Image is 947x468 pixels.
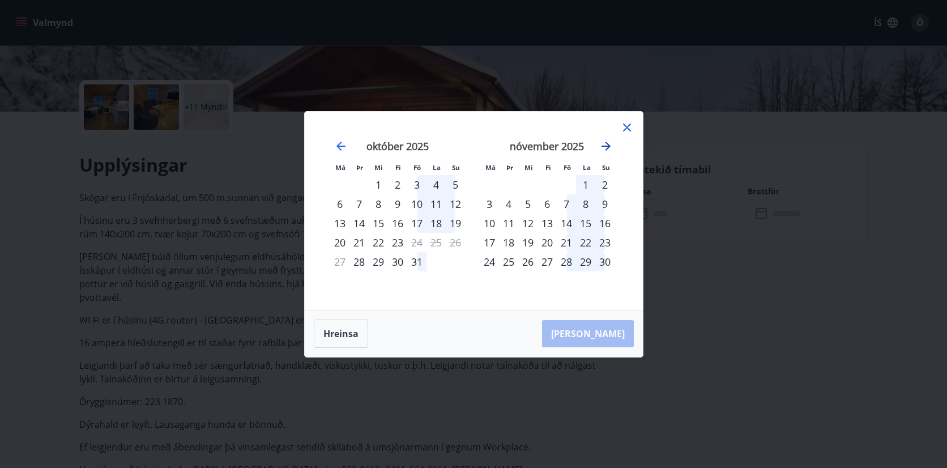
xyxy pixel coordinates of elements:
[426,214,446,233] div: 18
[595,252,615,271] td: Choose sunnudagur, 30. nóvember 2025 as your check-in date. It’s available.
[557,252,576,271] div: 28
[407,175,426,194] div: 3
[538,214,557,233] td: Choose fimmtudagur, 13. nóvember 2025 as your check-in date. It’s available.
[335,163,345,172] small: Má
[595,175,615,194] td: Choose sunnudagur, 2. nóvember 2025 as your check-in date. It’s available.
[388,252,407,271] div: 30
[433,163,441,172] small: La
[595,214,615,233] td: Choose sunnudagur, 16. nóvember 2025 as your check-in date. It’s available.
[576,175,595,194] div: 1
[388,214,407,233] div: 16
[349,194,369,214] div: 7
[499,233,518,252] td: Choose þriðjudagur, 18. nóvember 2025 as your check-in date. It’s available.
[576,252,595,271] div: 29
[369,194,388,214] td: Choose miðvikudagur, 8. október 2025 as your check-in date. It’s available.
[518,194,538,214] td: Choose miðvikudagur, 5. nóvember 2025 as your check-in date. It’s available.
[499,214,518,233] td: Choose þriðjudagur, 11. nóvember 2025 as your check-in date. It’s available.
[388,194,407,214] div: 9
[426,175,446,194] div: 4
[499,252,518,271] td: Choose þriðjudagur, 25. nóvember 2025 as your check-in date. It’s available.
[518,233,538,252] td: Choose miðvikudagur, 19. nóvember 2025 as your check-in date. It’s available.
[595,194,615,214] div: 9
[557,233,576,252] td: Choose föstudagur, 21. nóvember 2025 as your check-in date. It’s available.
[349,252,369,271] div: Aðeins innritun í boði
[538,252,557,271] td: Choose fimmtudagur, 27. nóvember 2025 as your check-in date. It’s available.
[480,214,499,233] td: Choose mánudagur, 10. nóvember 2025 as your check-in date. It’s available.
[518,252,538,271] div: 26
[426,175,446,194] td: Choose laugardagur, 4. október 2025 as your check-in date. It’s available.
[388,252,407,271] td: Choose fimmtudagur, 30. október 2025 as your check-in date. It’s available.
[349,214,369,233] td: Choose þriðjudagur, 14. október 2025 as your check-in date. It’s available.
[518,214,538,233] td: Choose miðvikudagur, 12. nóvember 2025 as your check-in date. It’s available.
[349,214,369,233] div: 14
[499,194,518,214] td: Choose þriðjudagur, 4. nóvember 2025 as your check-in date. It’s available.
[480,252,499,271] div: 24
[369,252,388,271] div: 29
[446,175,465,194] div: 5
[407,214,426,233] td: Choose föstudagur, 17. október 2025 as your check-in date. It’s available.
[576,252,595,271] td: Choose laugardagur, 29. nóvember 2025 as your check-in date. It’s available.
[446,214,465,233] td: Choose sunnudagur, 19. október 2025 as your check-in date. It’s available.
[446,194,465,214] div: 12
[480,252,499,271] td: Choose mánudagur, 24. nóvember 2025 as your check-in date. It’s available.
[557,233,576,252] div: 21
[349,194,369,214] td: Choose þriðjudagur, 7. október 2025 as your check-in date. It’s available.
[388,175,407,194] div: 2
[407,233,426,252] td: Not available. föstudagur, 24. október 2025
[426,194,446,214] div: 11
[538,194,557,214] td: Choose fimmtudagur, 6. nóvember 2025 as your check-in date. It’s available.
[576,194,595,214] div: 8
[407,252,426,271] td: Choose föstudagur, 31. október 2025 as your check-in date. It’s available.
[518,194,538,214] div: 5
[334,139,348,153] div: Move backward to switch to the previous month.
[518,214,538,233] div: 12
[576,175,595,194] td: Choose laugardagur, 1. nóvember 2025 as your check-in date. It’s available.
[349,233,369,252] td: Choose þriðjudagur, 21. október 2025 as your check-in date. It’s available.
[388,233,407,252] div: 23
[446,233,465,252] td: Not available. sunnudagur, 26. október 2025
[349,233,369,252] div: 21
[395,163,401,172] small: Fi
[388,175,407,194] td: Choose fimmtudagur, 2. október 2025 as your check-in date. It’s available.
[545,163,551,172] small: Fi
[576,214,595,233] td: Choose laugardagur, 15. nóvember 2025 as your check-in date. It’s available.
[595,194,615,214] td: Choose sunnudagur, 9. nóvember 2025 as your check-in date. It’s available.
[564,163,571,172] small: Fö
[407,194,426,214] td: Choose föstudagur, 10. október 2025 as your check-in date. It’s available.
[485,163,496,172] small: Má
[374,163,383,172] small: Mi
[480,233,499,252] div: 17
[426,233,446,252] td: Not available. laugardagur, 25. október 2025
[499,252,518,271] div: 25
[595,233,615,252] td: Choose sunnudagur, 23. nóvember 2025 as your check-in date. It’s available.
[480,233,499,252] td: Choose mánudagur, 17. nóvember 2025 as your check-in date. It’s available.
[595,252,615,271] div: 30
[557,194,576,214] div: 7
[499,194,518,214] div: 4
[576,214,595,233] div: 15
[518,252,538,271] td: Choose miðvikudagur, 26. nóvember 2025 as your check-in date. It’s available.
[446,175,465,194] td: Choose sunnudagur, 5. október 2025 as your check-in date. It’s available.
[595,214,615,233] div: 16
[480,194,499,214] div: 3
[369,214,388,233] td: Choose miðvikudagur, 15. október 2025 as your check-in date. It’s available.
[524,163,533,172] small: Mi
[388,194,407,214] td: Choose fimmtudagur, 9. október 2025 as your check-in date. It’s available.
[506,163,513,172] small: Þr
[538,194,557,214] div: 6
[446,214,465,233] div: 19
[510,139,584,153] strong: nóvember 2025
[369,175,388,194] td: Choose miðvikudagur, 1. október 2025 as your check-in date. It’s available.
[557,252,576,271] td: Choose föstudagur, 28. nóvember 2025 as your check-in date. It’s available.
[576,194,595,214] td: Choose laugardagur, 8. nóvember 2025 as your check-in date. It’s available.
[595,175,615,194] div: 2
[330,233,349,252] td: Choose mánudagur, 20. október 2025 as your check-in date. It’s available.
[369,175,388,194] div: 1
[407,252,426,271] div: 31
[557,214,576,233] div: 14
[576,233,595,252] td: Choose laugardagur, 22. nóvember 2025 as your check-in date. It’s available.
[576,233,595,252] div: 22
[330,194,349,214] td: Choose mánudagur, 6. október 2025 as your check-in date. It’s available.
[369,252,388,271] td: Choose miðvikudagur, 29. október 2025 as your check-in date. It’s available.
[330,214,349,233] td: Choose mánudagur, 13. október 2025 as your check-in date. It’s available.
